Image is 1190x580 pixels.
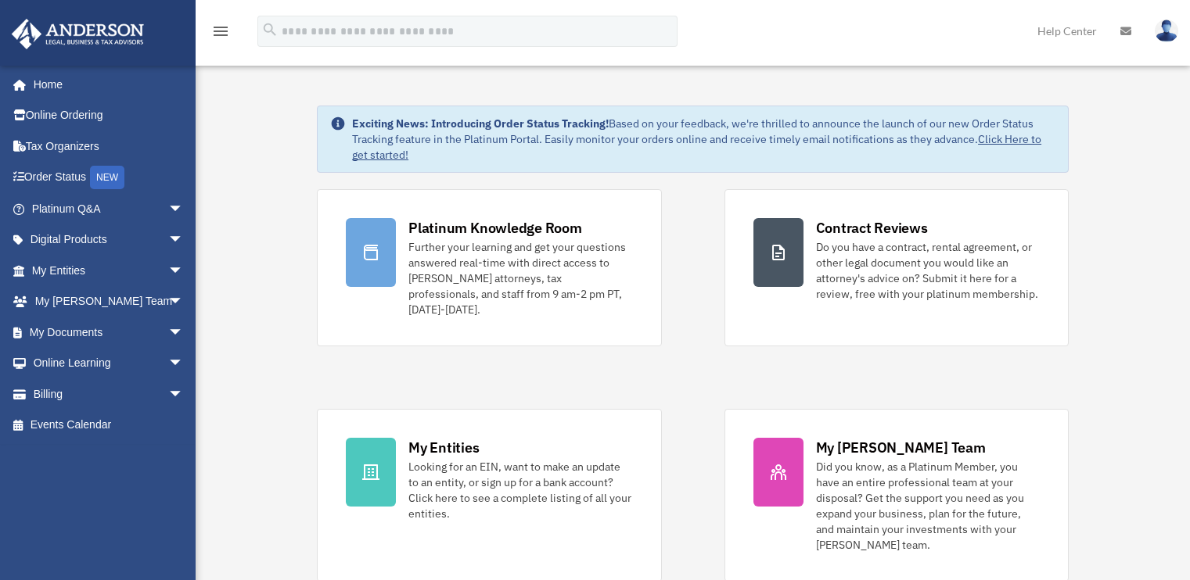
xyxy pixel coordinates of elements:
[11,162,207,194] a: Order StatusNEW
[352,116,609,131] strong: Exciting News: Introducing Order Status Tracking!
[261,21,279,38] i: search
[11,286,207,317] a: My [PERSON_NAME] Teamarrow_drop_down
[1155,20,1178,42] img: User Pic
[11,193,207,224] a: Platinum Q&Aarrow_drop_down
[816,459,1040,553] div: Did you know, as a Platinum Member, you have an entire professional team at your disposal? Get th...
[168,286,200,318] span: arrow_drop_down
[352,132,1041,162] a: Click Here to get started!
[724,189,1069,346] a: Contract Reviews Do you have a contract, rental agreement, or other legal document you would like...
[11,131,207,162] a: Tax Organizers
[816,218,928,238] div: Contract Reviews
[352,116,1055,163] div: Based on your feedback, we're thrilled to announce the launch of our new Order Status Tracking fe...
[11,410,207,441] a: Events Calendar
[11,378,207,410] a: Billingarrow_drop_down
[168,193,200,225] span: arrow_drop_down
[211,22,230,41] i: menu
[11,255,207,286] a: My Entitiesarrow_drop_down
[168,255,200,287] span: arrow_drop_down
[11,317,207,348] a: My Documentsarrow_drop_down
[408,438,479,457] div: My Entities
[11,224,207,256] a: Digital Productsarrow_drop_down
[408,459,632,521] div: Looking for an EIN, want to make an update to an entity, or sign up for a bank account? Click her...
[168,224,200,256] span: arrow_drop_down
[408,218,582,238] div: Platinum Knowledge Room
[90,166,124,189] div: NEW
[211,27,230,41] a: menu
[168,317,200,349] span: arrow_drop_down
[11,69,200,100] a: Home
[11,100,207,131] a: Online Ordering
[816,239,1040,302] div: Do you have a contract, rental agreement, or other legal document you would like an attorney's ad...
[408,239,632,317] div: Further your learning and get your questions answered real-time with direct access to [PERSON_NAM...
[168,378,200,410] span: arrow_drop_down
[168,348,200,380] span: arrow_drop_down
[7,19,149,49] img: Anderson Advisors Platinum Portal
[11,348,207,379] a: Online Learningarrow_drop_down
[816,438,986,457] div: My [PERSON_NAME] Team
[317,189,661,346] a: Platinum Knowledge Room Further your learning and get your questions answered real-time with dire...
